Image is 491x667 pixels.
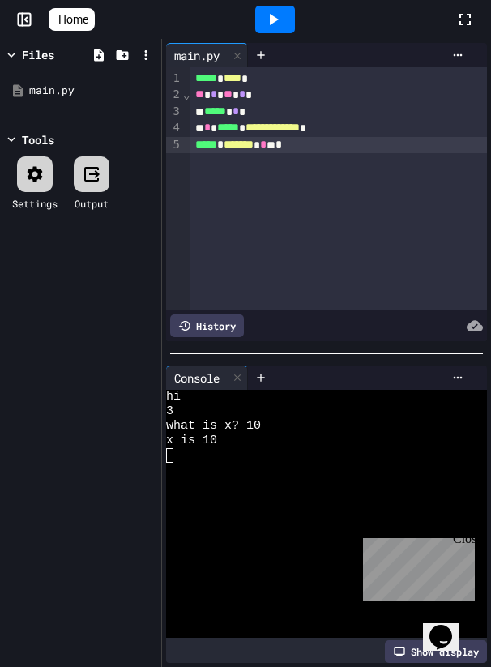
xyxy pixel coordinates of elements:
div: Show display [385,640,487,663]
span: hi [166,390,181,404]
div: 3 [166,104,182,120]
span: Fold line [182,88,190,101]
iframe: chat widget [357,532,475,601]
div: 1 [166,71,182,87]
div: Tools [22,131,54,148]
div: 4 [166,120,182,136]
div: Settings [12,196,58,211]
div: main.py [29,83,156,99]
div: 2 [166,87,182,103]
div: Chat with us now!Close [6,6,112,103]
span: Home [58,11,88,28]
div: main.py [166,47,228,64]
div: 5 [166,137,182,153]
div: History [170,314,244,337]
iframe: chat widget [423,602,475,651]
span: 3 [166,404,173,419]
div: Output [75,196,109,211]
div: Console [166,370,228,387]
span: x is 10 [166,434,217,448]
div: Files [22,46,54,63]
span: what is x? 10 [166,419,261,434]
